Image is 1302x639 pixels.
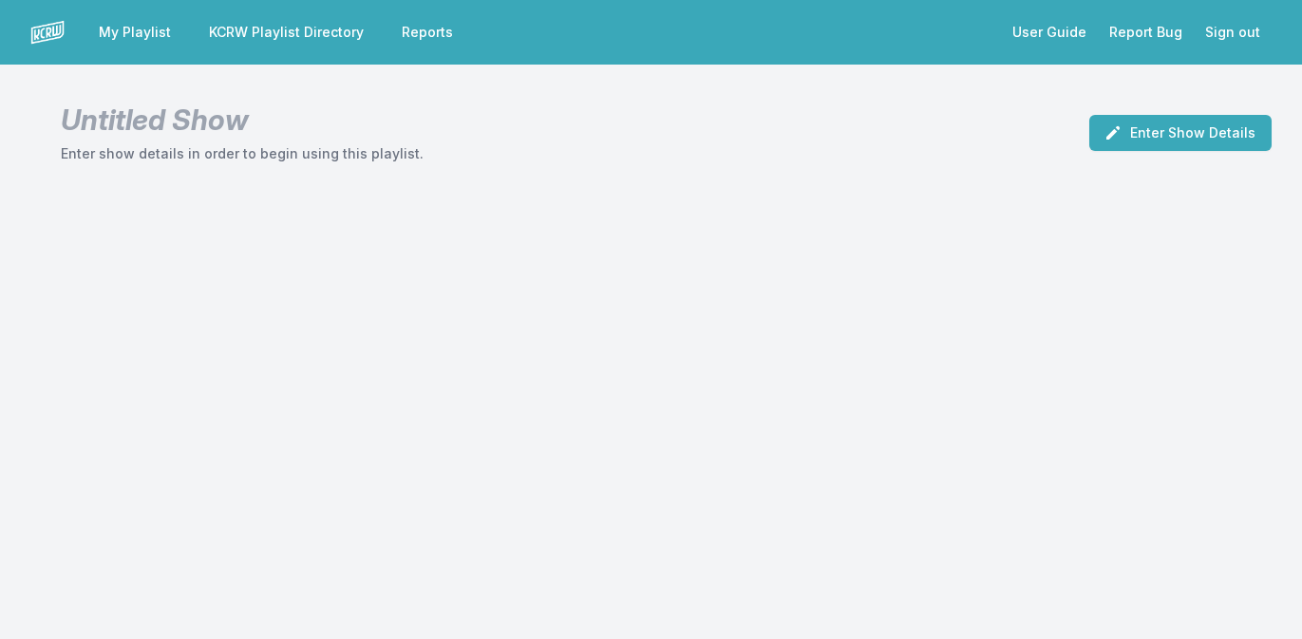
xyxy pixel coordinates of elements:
a: Report Bug [1098,15,1194,49]
img: logo-white-87cec1fa9cbef997252546196dc51331.png [30,15,65,49]
p: Enter show details in order to begin using this playlist. [61,144,424,163]
a: KCRW Playlist Directory [198,15,375,49]
a: My Playlist [87,15,182,49]
a: User Guide [1001,15,1098,49]
a: Reports [390,15,464,49]
button: Sign out [1194,15,1272,49]
button: Enter Show Details [1089,115,1272,151]
h1: Untitled Show [61,103,424,137]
